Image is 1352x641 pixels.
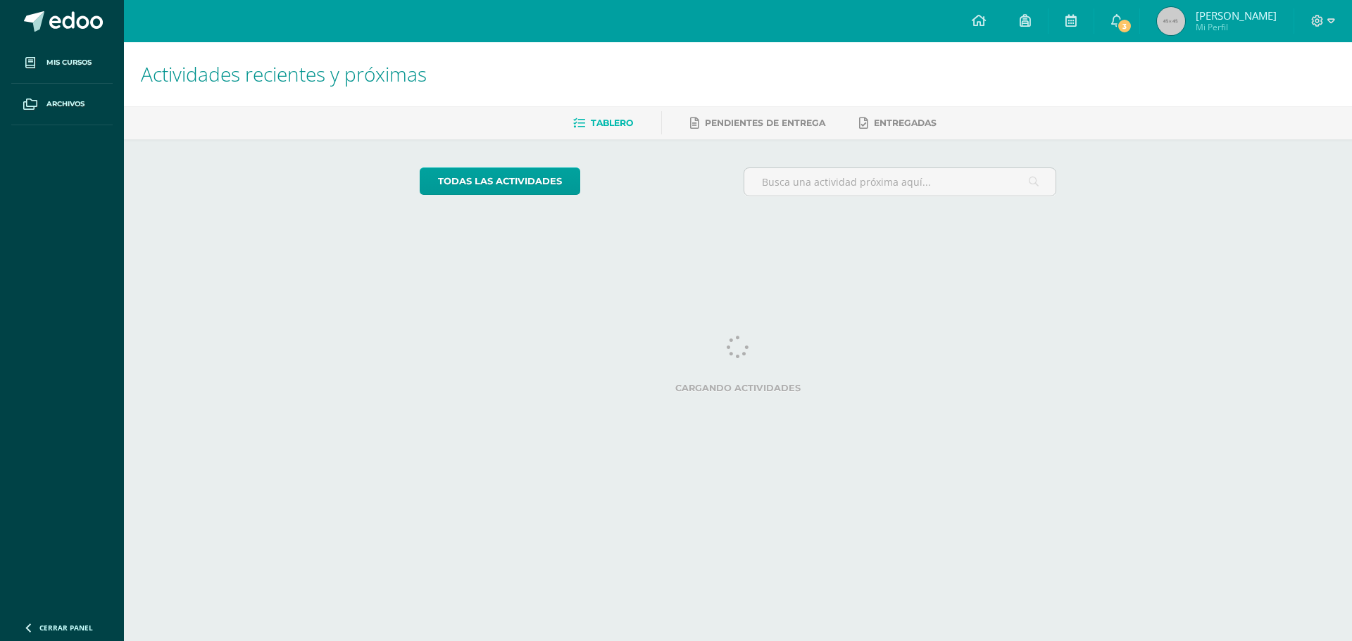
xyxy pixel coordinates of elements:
[11,84,113,125] a: Archivos
[11,42,113,84] a: Mis cursos
[690,112,825,134] a: Pendientes de entrega
[1157,7,1185,35] img: 45x45
[859,112,937,134] a: Entregadas
[420,383,1057,393] label: Cargando actividades
[705,118,825,128] span: Pendientes de entrega
[1196,21,1277,33] span: Mi Perfil
[573,112,633,134] a: Tablero
[420,167,580,195] a: todas las Actividades
[39,623,93,633] span: Cerrar panel
[46,99,84,110] span: Archivos
[744,168,1056,196] input: Busca una actividad próxima aquí...
[874,118,937,128] span: Entregadas
[1196,8,1277,23] span: [PERSON_NAME]
[1117,18,1132,34] span: 3
[141,61,427,87] span: Actividades recientes y próximas
[46,57,92,68] span: Mis cursos
[591,118,633,128] span: Tablero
